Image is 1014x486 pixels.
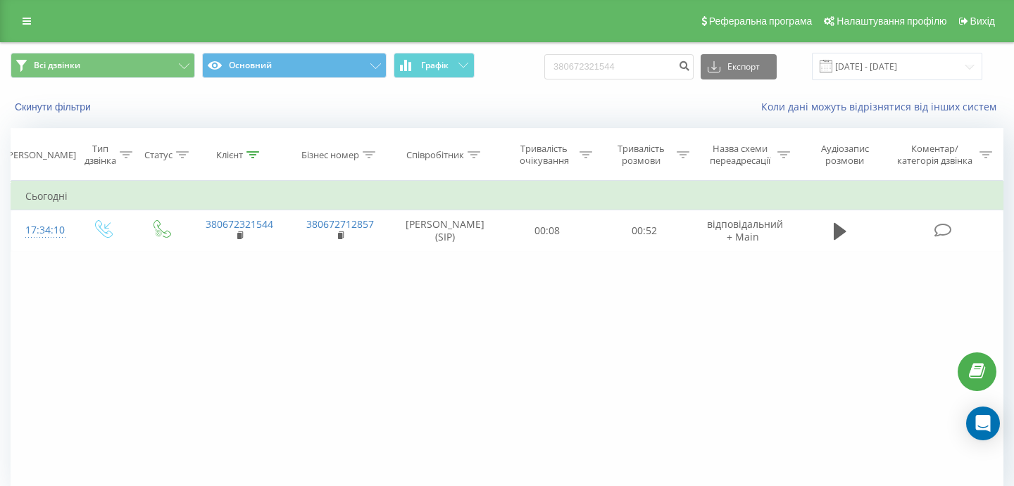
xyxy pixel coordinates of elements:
div: Тривалість розмови [608,143,673,167]
div: [PERSON_NAME] [5,149,76,161]
td: 00:52 [596,210,693,251]
td: [PERSON_NAME] (SIP) [391,210,499,251]
span: Налаштування профілю [837,15,946,27]
span: Всі дзвінки [34,60,80,71]
input: Пошук за номером [544,54,694,79]
button: Експорт [701,54,777,79]
div: Тип дзвінка [84,143,116,167]
span: Реферальна програма [709,15,813,27]
div: Open Intercom Messenger [966,407,1000,440]
button: Скинути фільтри [11,101,98,113]
a: Коли дані можуть відрізнятися вiд інших систем [761,100,1003,113]
div: Коментар/категорія дзвінка [894,143,976,167]
div: Статус [144,149,173,161]
div: 17:34:10 [25,217,59,244]
span: Вихід [970,15,995,27]
button: Основний [202,53,387,78]
div: Клієнт [216,149,243,161]
button: Всі дзвінки [11,53,195,78]
td: 00:08 [499,210,596,251]
div: Бізнес номер [301,149,359,161]
button: Графік [394,53,475,78]
a: 380672712857 [306,217,374,231]
div: Співробітник [406,149,464,161]
a: 380672321544 [206,217,273,231]
span: Графік [421,60,449,70]
div: Аудіозапис розмови [806,143,883,167]
div: Назва схеми переадресації [706,143,774,167]
td: відповідальний + Main [693,210,794,251]
div: Тривалість очікування [512,143,577,167]
td: Сьогодні [11,182,1003,210]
